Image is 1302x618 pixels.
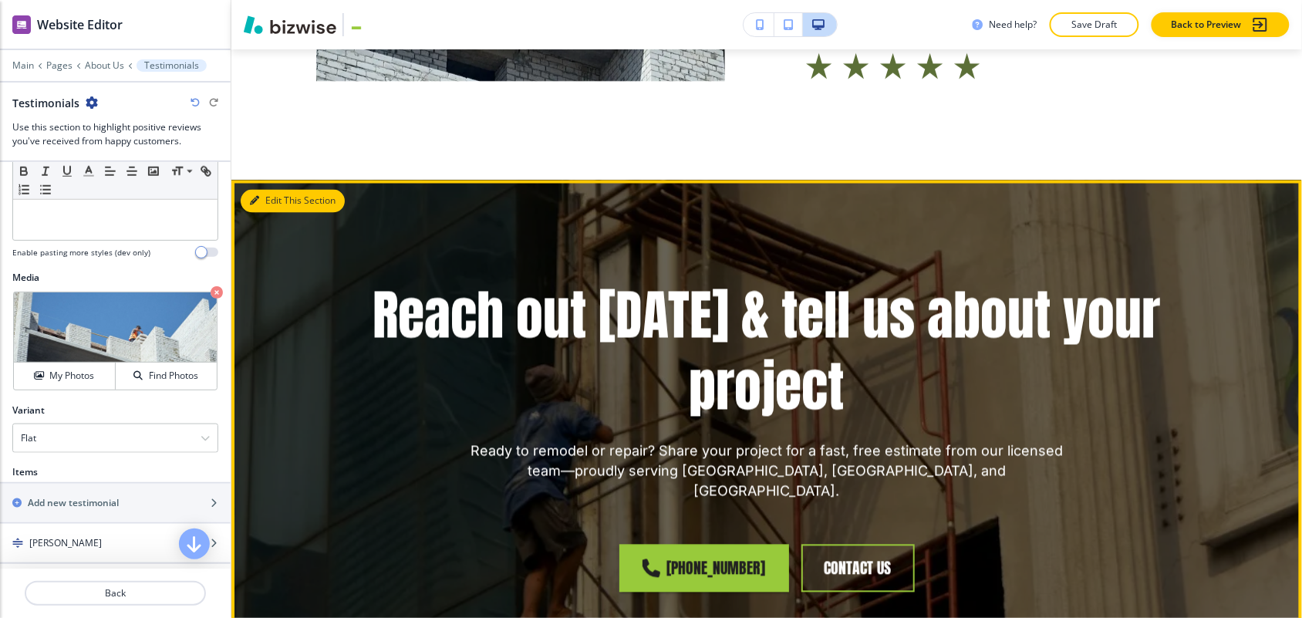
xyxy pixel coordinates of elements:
[12,247,150,258] h4: Enable pasting more styles (dev only)
[28,496,119,510] h2: Add new testimonial
[29,536,102,550] h4: [PERSON_NAME]
[12,538,23,549] img: Drag
[1172,18,1242,32] p: Back to Preview
[1152,12,1290,37] button: Back to Preview
[14,363,116,390] button: My Photos
[46,60,73,71] button: Pages
[1050,12,1139,37] button: Save Draft
[49,369,94,383] h4: My Photos
[12,465,38,479] h2: Items
[316,279,1217,423] h1: Reach out [DATE] & tell us about your project
[241,190,345,213] button: Edit This Section
[12,120,218,148] h3: Use this section to highlight positive reviews you've received from happy customers.
[801,545,915,593] button: Contact Us
[37,15,123,34] h2: Website Editor
[116,363,217,390] button: Find Photos
[12,15,31,34] img: editor icon
[244,15,336,34] img: Bizwise Logo
[21,431,36,445] h4: Flat
[350,19,392,31] img: Your Logo
[12,291,218,391] div: My PhotosFind Photos
[149,369,198,383] h4: Find Photos
[25,581,206,606] button: Back
[26,586,204,600] p: Back
[12,95,79,111] h2: Testimonials
[12,271,218,285] h2: Media
[85,60,124,71] button: About Us
[137,59,207,72] button: Testimonials
[12,60,34,71] button: Main
[990,18,1037,32] h3: Need help?
[12,404,45,417] h2: Variant
[1070,18,1119,32] p: Save Draft
[466,441,1068,501] p: Ready to remodel or repair? Share your project for a fast, free estimate from our licensed team—p...
[619,545,789,593] a: [PHONE_NUMBER]
[144,60,199,71] p: Testimonials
